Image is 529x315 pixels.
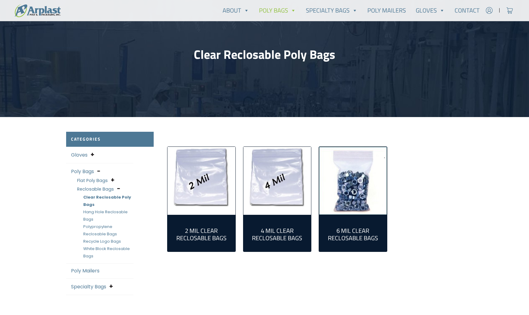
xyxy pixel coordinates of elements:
[71,151,88,158] a: Gloves
[218,4,254,17] a: About
[83,224,117,237] a: Polypropylene Reclosable Bags
[71,267,99,274] a: Poly Mailers
[411,4,450,17] a: Gloves
[324,220,382,247] a: Visit product category 6 Mil Clear Reclosable Bags
[83,238,121,244] a: Recycle Logo Bags
[15,4,61,17] img: logo
[324,227,382,242] h2: 6 Mil Clear Reclosable Bags
[71,283,106,290] a: Specialty Bags
[66,47,463,62] h1: Clear Reclosable Poly Bags
[243,147,311,215] img: 4 Mil Clear Reclosable Bags
[66,132,154,147] h2: Categories
[172,220,231,247] a: Visit product category 2 Mil Clear Reclosable Bags
[499,7,500,14] span: |
[248,227,306,242] h2: 4 Mil Clear Reclosable Bags
[248,220,306,247] a: Visit product category 4 Mil Clear Reclosable Bags
[83,209,128,222] a: Hang Hole Reclosable Bags
[172,227,231,242] h2: 2 Mil Clear Reclosable Bags
[167,147,235,215] a: Visit product category 2 Mil Clear Reclosable Bags
[362,4,411,17] a: Poly Mailers
[319,147,387,215] img: 6 Mil Clear Reclosable Bags
[319,147,387,215] a: Visit product category 6 Mil Clear Reclosable Bags
[83,246,130,259] a: White Block Reclosable Bags
[83,194,131,207] a: Clear Reclosable Poly Bags
[167,147,235,215] img: 2 Mil Clear Reclosable Bags
[243,147,311,215] a: Visit product category 4 Mil Clear Reclosable Bags
[254,4,301,17] a: Poly Bags
[301,4,362,17] a: Specialty Bags
[77,177,108,184] a: Flat Poly Bags
[77,186,114,192] a: Reclosable Bags
[71,168,94,175] a: Poly Bags
[450,4,485,17] a: Contact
